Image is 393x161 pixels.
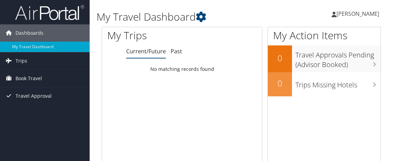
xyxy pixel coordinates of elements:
img: airportal-logo.png [15,4,84,21]
h1: My Travel Dashboard [97,10,290,24]
h2: 0 [268,77,292,89]
h1: My Trips [107,28,190,43]
h3: Trips Missing Hotels [295,77,381,90]
span: [PERSON_NAME] [336,10,379,18]
span: Trips [16,52,27,69]
h3: Travel Approvals Pending (Advisor Booked) [295,47,381,69]
span: Dashboards [16,24,43,42]
a: Past [171,47,182,55]
span: Book Travel [16,70,42,87]
a: [PERSON_NAME] [332,3,386,24]
span: Travel Approval [16,87,52,105]
a: 0Trips Missing Hotels [268,72,381,96]
a: Current/Future [126,47,166,55]
td: No matching records found [102,63,262,75]
a: 0Travel Approvals Pending (Advisor Booked) [268,45,381,72]
h1: My Action Items [268,28,381,43]
h2: 0 [268,52,292,64]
